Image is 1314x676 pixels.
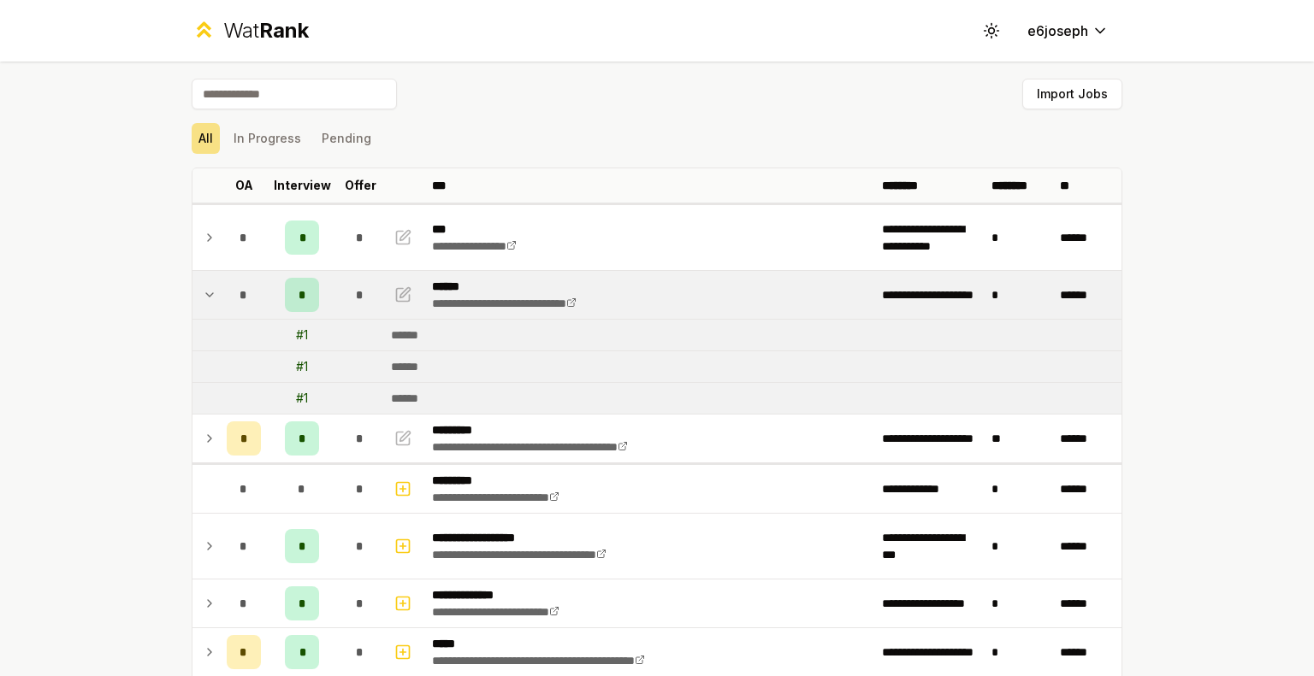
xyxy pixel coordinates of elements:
div: # 1 [296,326,308,344]
p: Interview [274,177,331,194]
button: Import Jobs [1022,79,1122,109]
button: In Progress [227,123,308,154]
button: All [192,123,220,154]
span: e6joseph [1027,21,1088,41]
button: e6joseph [1014,15,1122,46]
p: OA [235,177,253,194]
p: Offer [345,177,376,194]
div: # 1 [296,358,308,375]
span: Rank [259,18,309,43]
div: Wat [223,17,309,44]
a: WatRank [192,17,309,44]
div: # 1 [296,390,308,407]
button: Pending [315,123,378,154]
